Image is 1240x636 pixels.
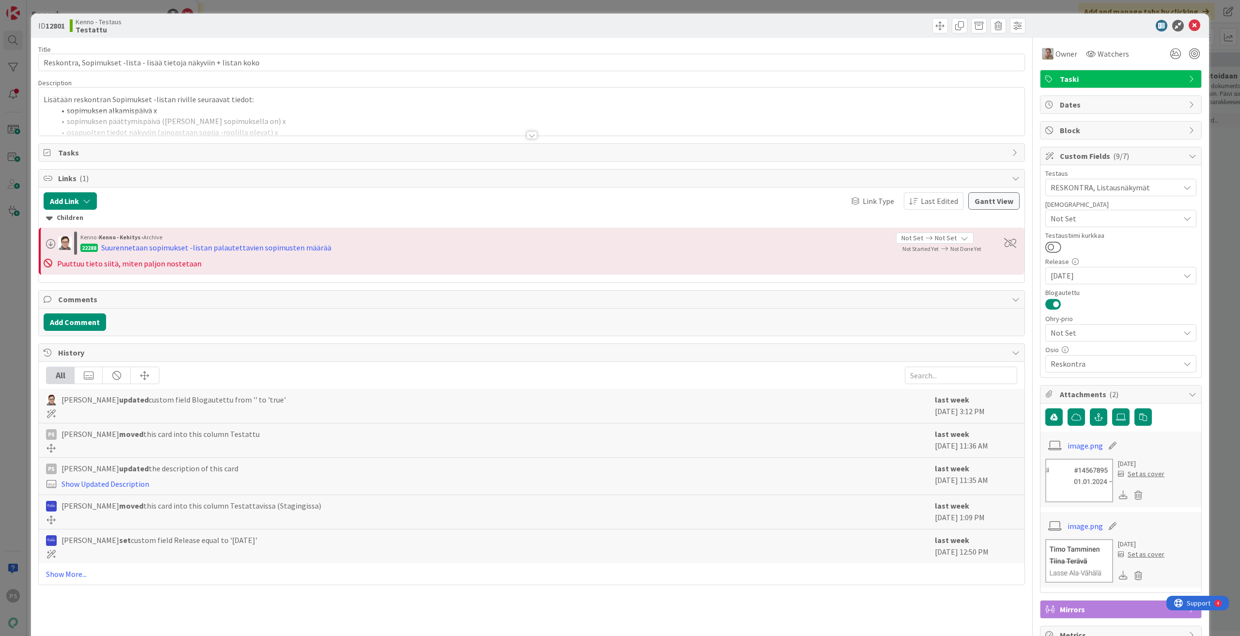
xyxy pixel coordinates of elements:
img: RS [46,501,57,512]
li: sopimuksen alkamispäivä x [55,105,1020,116]
b: updated [119,464,149,473]
div: [DATE] 1:09 PM [935,500,1017,524]
div: [DATE] 11:35 AM [935,463,1017,490]
span: [DATE] [1051,270,1179,281]
div: All [46,367,75,384]
button: Add Comment [44,313,106,331]
span: Links [58,172,1007,184]
button: Gantt View [968,192,1020,210]
a: image.png [1068,520,1103,532]
p: Lisätään reskontran Sopimukset -listan riville seuraavat tiedot: [44,94,1020,105]
img: SM [58,236,72,250]
span: Mirrors [1060,604,1184,615]
img: RS [46,535,57,546]
span: Attachments [1060,388,1184,400]
span: Archive [143,233,162,241]
div: [DATE] 3:12 PM [935,394,1017,418]
span: Dates [1060,99,1184,110]
div: PS [46,429,57,440]
span: Link Type [863,195,894,207]
b: set [119,535,131,545]
span: Reskontra [1051,358,1179,370]
div: Blogautettu [1045,289,1196,296]
b: moved [119,429,143,439]
a: Show Updated Description [62,479,149,489]
b: 12801 [46,21,65,31]
b: Testattu [76,26,122,33]
img: SL [1042,48,1054,60]
span: Last Edited [921,195,958,207]
span: Kenno - Testaus [76,18,122,26]
div: Release [1045,258,1196,265]
div: [DEMOGRAPHIC_DATA] [1045,201,1196,208]
span: ( 9/7 ) [1113,151,1129,161]
span: Taski [1060,73,1184,85]
div: 4 [50,4,53,12]
div: Download [1118,569,1129,582]
div: 22288 [80,244,98,252]
b: last week [935,501,969,511]
span: History [58,347,1007,358]
div: Testaustiimi kurkkaa [1045,232,1196,239]
div: PS [46,464,57,474]
span: ID [38,20,65,31]
div: Osio [1045,346,1196,353]
div: [DATE] 12:50 PM [935,534,1017,558]
div: Download [1118,489,1129,501]
input: Search... [905,367,1017,384]
button: Add Link [44,192,97,210]
span: Support [20,1,44,13]
a: Show More... [46,568,1017,580]
span: Not Done Yet [950,245,981,252]
span: [PERSON_NAME] this card into this column Testattu [62,428,260,440]
b: last week [935,395,969,404]
button: Last Edited [904,192,963,210]
span: Not Set [1051,326,1175,340]
span: Owner [1055,48,1077,60]
div: Set as cover [1118,549,1164,559]
span: [PERSON_NAME] this card into this column Testattavissa (Stagingissa) [62,500,321,512]
b: last week [935,535,969,545]
span: RESKONTRA, Listausnäkymät [1051,182,1179,193]
div: [DATE] [1118,459,1164,469]
span: Block [1060,124,1184,136]
span: [PERSON_NAME] the description of this card [62,463,238,474]
div: Suurennetaan sopimukset -listan palautettavien sopimusten määrää [101,242,331,253]
img: SM [46,395,57,405]
span: [PERSON_NAME] custom field Release equal to '[DATE]' [62,534,257,546]
label: Title [38,45,51,54]
span: [PERSON_NAME] custom field Blogautettu from '' to 'true' [62,394,286,405]
span: Custom Fields [1060,150,1184,162]
b: last week [935,464,969,473]
b: updated [119,395,149,404]
span: Not Set [935,233,957,243]
b: last week [935,429,969,439]
span: ( 1 ) [79,173,89,183]
div: Testaus [1045,170,1196,177]
span: Not Set [901,233,923,243]
div: [DATE] [1118,539,1164,549]
div: Children [46,213,1017,223]
span: Tasks [58,147,1007,158]
span: Kenno › [80,233,99,241]
div: Ohry-prio [1045,315,1196,322]
span: Not Started Yet [902,245,939,252]
span: Description [38,78,72,87]
span: Not Set [1051,213,1179,224]
a: image.png [1068,440,1103,451]
input: type card name here... [38,54,1025,71]
div: Set as cover [1118,469,1164,479]
div: [DATE] 11:36 AM [935,428,1017,452]
span: Watchers [1098,48,1129,60]
b: moved [119,501,143,511]
span: Puuttuu tieto siitä, miten paljon nostetaan [57,259,201,268]
b: Kenno - Kehitys › [99,233,143,241]
span: Comments [58,294,1007,305]
span: ( 2 ) [1109,389,1118,399]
